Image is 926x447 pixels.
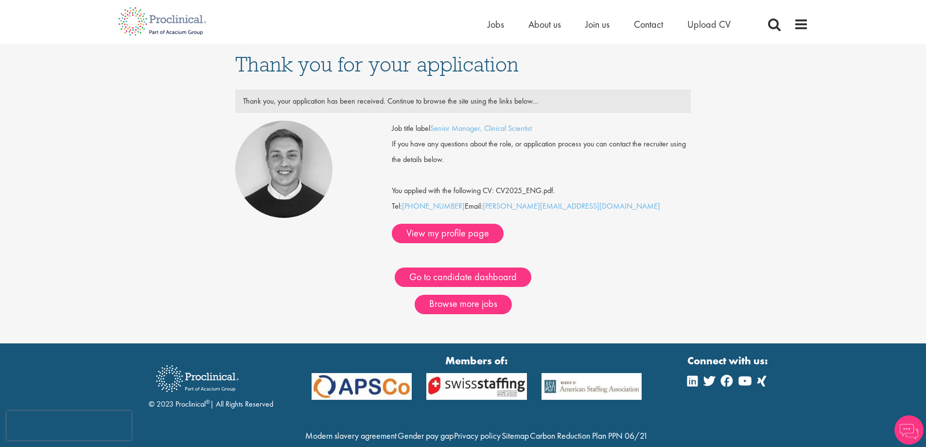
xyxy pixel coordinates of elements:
[488,18,504,31] a: Jobs
[528,18,561,31] a: About us
[585,18,610,31] a: Join us
[419,373,534,400] img: APSCo
[304,373,419,400] img: APSCo
[395,268,531,287] a: Go to candidate dashboard
[235,121,332,218] img: Bo Forsen
[236,93,691,109] div: Thank you, your application has been received. Continue to browse the site using the links below...
[312,353,642,368] strong: Members of:
[206,398,210,406] sup: ®
[534,373,649,400] img: APSCo
[384,167,698,198] div: You applied with the following CV: CV2025_ENG.pdf.
[149,358,246,399] img: Proclinical Recruitment
[384,136,698,167] div: If you have any questions about the role, or application process you can contact the recruiter us...
[687,18,731,31] a: Upload CV
[384,121,698,136] div: Job title label
[634,18,663,31] a: Contact
[894,415,924,445] img: Chatbot
[430,123,532,133] a: Senior Manager, Clinical Scientist
[305,430,397,441] a: Modern slavery agreement
[402,201,465,211] a: [PHONE_NUMBER]
[149,358,273,410] div: © 2023 Proclinical | All Rights Reserved
[398,430,454,441] a: Gender pay gap
[392,224,504,243] a: View my profile page
[392,121,691,243] div: Tel: Email:
[454,430,501,441] a: Privacy policy
[530,430,648,441] a: Carbon Reduction Plan PPN 06/21
[687,353,770,368] strong: Connect with us:
[7,411,131,440] iframe: reCAPTCHA
[415,295,512,314] a: Browse more jobs
[235,51,519,77] span: Thank you for your application
[502,430,529,441] a: Sitemap
[483,201,660,211] a: [PERSON_NAME][EMAIL_ADDRESS][DOMAIN_NAME]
